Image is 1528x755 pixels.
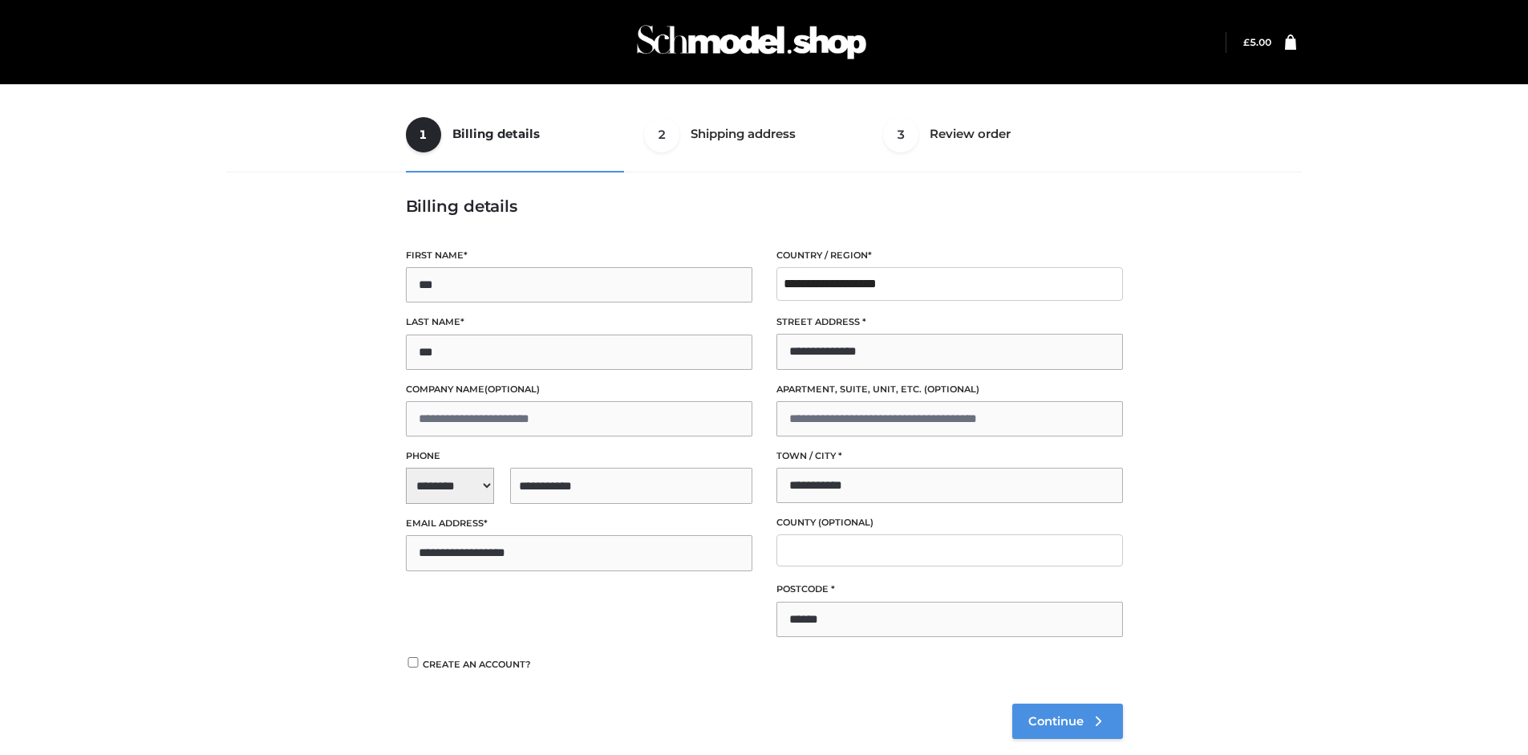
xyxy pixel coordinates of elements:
label: Postcode [776,582,1123,597]
img: Schmodel Admin 964 [631,10,872,74]
a: Continue [1012,704,1123,739]
span: Continue [1028,714,1084,729]
label: Town / City [776,449,1123,464]
bdi: 5.00 [1243,36,1271,48]
label: Street address [776,315,1123,330]
label: Country / Region [776,248,1123,263]
label: Company name [406,382,752,397]
label: Last name [406,315,752,330]
h3: Billing details [406,197,1123,216]
span: £ [1243,36,1250,48]
label: Apartment, suite, unit, etc. [776,382,1123,397]
span: (optional) [818,517,873,528]
label: First name [406,248,752,263]
span: Create an account? [423,659,531,670]
a: £5.00 [1243,36,1271,48]
span: (optional) [484,384,540,395]
label: Phone [406,449,752,464]
input: Create an account? [406,657,420,668]
label: County [776,515,1123,530]
label: Email address [406,516,752,531]
span: (optional) [924,384,979,395]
